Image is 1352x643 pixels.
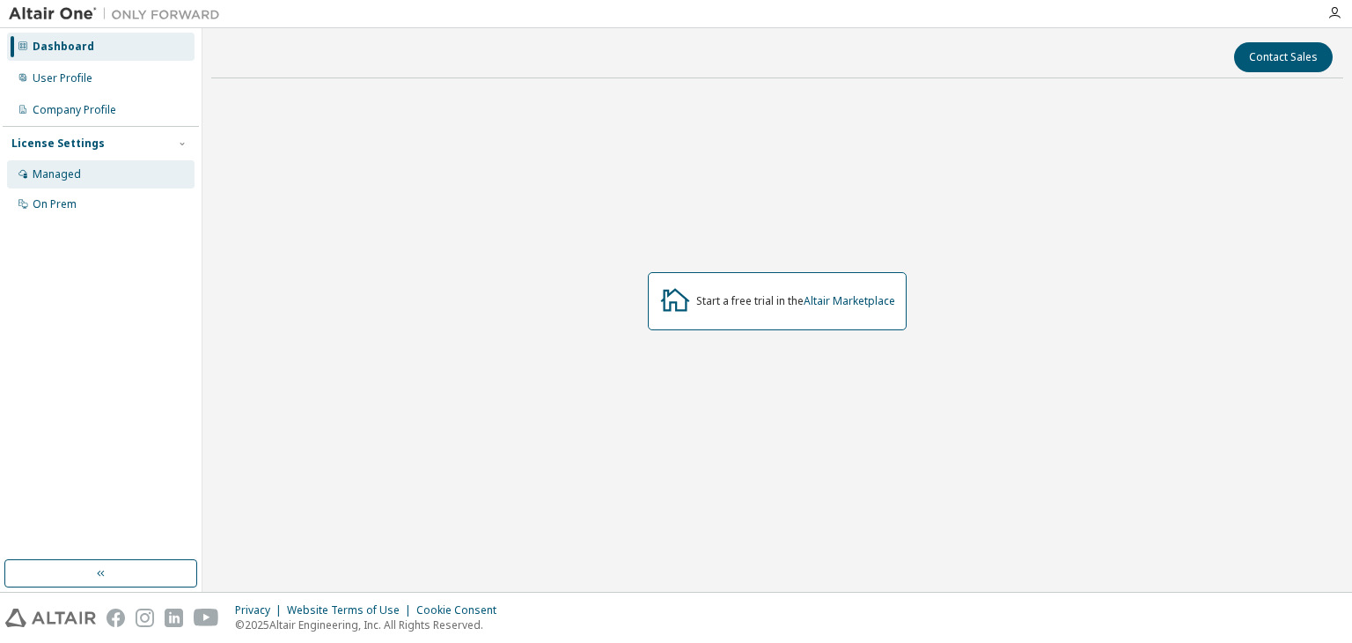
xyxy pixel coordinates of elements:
[696,294,895,308] div: Start a free trial in the
[5,609,96,627] img: altair_logo.svg
[235,603,287,617] div: Privacy
[235,617,507,632] p: © 2025 Altair Engineering, Inc. All Rights Reserved.
[33,197,77,211] div: On Prem
[194,609,219,627] img: youtube.svg
[804,293,895,308] a: Altair Marketplace
[33,40,94,54] div: Dashboard
[165,609,183,627] img: linkedin.svg
[33,103,116,117] div: Company Profile
[9,5,229,23] img: Altair One
[136,609,154,627] img: instagram.svg
[11,137,105,151] div: License Settings
[33,167,81,181] div: Managed
[107,609,125,627] img: facebook.svg
[1234,42,1333,72] button: Contact Sales
[416,603,507,617] div: Cookie Consent
[287,603,416,617] div: Website Terms of Use
[33,71,92,85] div: User Profile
